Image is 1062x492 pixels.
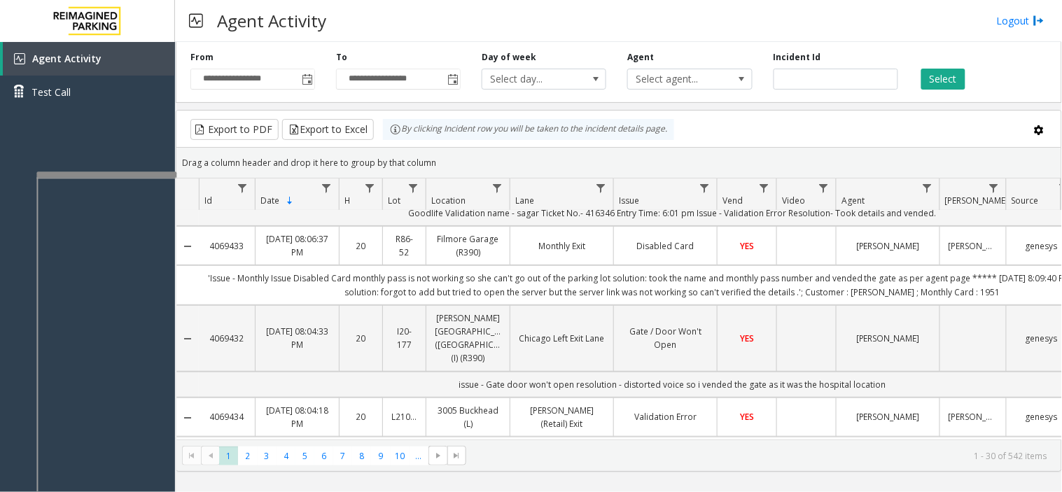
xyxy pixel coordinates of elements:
div: Drag a column header and drop it here to group by that column [176,150,1061,175]
a: 4069433 [207,239,246,253]
span: Id [204,195,212,206]
span: Toggle popup [299,69,314,89]
a: [PERSON_NAME] [845,332,931,345]
button: Export to PDF [190,119,279,140]
a: Issue Filter Menu [695,178,714,197]
a: Gate / Door Won't Open [622,325,708,351]
a: [DATE] 08:04:18 PM [264,404,330,430]
button: Select [921,69,965,90]
span: Page 1 [219,447,238,465]
a: [PERSON_NAME] (Retail) Exit [519,404,605,430]
span: Agent Activity [32,52,102,65]
a: 3005 Buckhead (L) [435,404,501,430]
button: Export to Excel [282,119,374,140]
span: Select day... [482,69,581,89]
span: Page 6 [314,447,333,465]
a: 4069432 [207,332,246,345]
img: infoIcon.svg [390,124,401,135]
img: pageIcon [189,3,203,38]
a: Logout [997,13,1044,28]
a: Id Filter Menu [233,178,252,197]
span: Go to the last page [447,446,466,465]
span: Page 9 [371,447,390,465]
span: Sortable [284,195,295,206]
a: Lane Filter Menu [592,178,610,197]
a: R86-52 [391,232,417,259]
span: Page 10 [391,447,410,465]
a: 20 [348,239,374,253]
a: Filmore Garage (R390) [435,232,501,259]
span: Page 7 [333,447,352,465]
span: Page 8 [352,447,371,465]
a: Lot Filter Menu [404,178,423,197]
label: Day of week [482,51,536,64]
a: YES [726,332,768,345]
a: YES [726,410,768,423]
a: Collapse Details [176,412,199,423]
a: Collapse Details [176,333,199,344]
a: [PERSON_NAME] [949,239,998,253]
img: 'icon' [14,53,25,64]
a: Collapse Details [176,241,199,252]
a: [DATE] 08:06:37 PM [264,232,330,259]
span: YES [740,332,754,344]
a: H Filter Menu [361,178,379,197]
a: 20 [348,332,374,345]
span: Test Call [32,85,71,99]
a: Chicago Left Exit Lane [519,332,605,345]
span: Toggle popup [445,69,460,89]
div: Data table [176,178,1061,440]
span: H [344,195,351,206]
span: Select agent... [628,69,727,89]
span: YES [740,411,754,423]
span: Video [782,195,805,206]
span: [PERSON_NAME] [945,195,1009,206]
span: Page 3 [258,447,277,465]
a: Date Filter Menu [317,178,336,197]
a: 4069434 [207,410,246,423]
a: [PERSON_NAME] [845,410,931,423]
a: 20 [348,410,374,423]
h3: Agent Activity [210,3,333,38]
label: To [336,51,347,64]
span: Page 5 [295,447,314,465]
span: YES [740,240,754,252]
a: YES [726,239,768,253]
a: L21082601 [391,410,417,423]
a: Agent Filter Menu [918,178,937,197]
span: Agent [841,195,865,206]
div: By clicking Incident row you will be taken to the incident details page. [383,119,674,140]
span: Source [1012,195,1039,206]
span: Page 4 [277,447,295,465]
a: [PERSON_NAME] [949,410,998,423]
kendo-pager-info: 1 - 30 of 542 items [475,450,1047,462]
a: Validation Error [622,410,708,423]
span: Go to the last page [452,450,463,461]
span: Go to the next page [428,446,447,465]
span: Lot [388,195,400,206]
span: Vend [722,195,743,206]
span: Page 2 [238,447,257,465]
a: [DATE] 08:04:33 PM [264,325,330,351]
a: [PERSON_NAME] [845,239,931,253]
a: I20-177 [391,325,417,351]
a: Monthly Exit [519,239,605,253]
span: Lane [515,195,534,206]
span: Date [260,195,279,206]
a: Parker Filter Menu [984,178,1003,197]
a: Vend Filter Menu [755,178,774,197]
label: Incident Id [774,51,821,64]
label: Agent [627,51,654,64]
span: Go to the next page [433,450,444,461]
label: From [190,51,214,64]
span: Location [431,195,466,206]
span: Issue [619,195,639,206]
a: Agent Activity [3,42,175,76]
a: [PERSON_NAME][GEOGRAPHIC_DATA] ([GEOGRAPHIC_DATA]) (I) (R390) [435,311,501,365]
a: Disabled Card [622,239,708,253]
a: Video Filter Menu [814,178,833,197]
span: Page 11 [410,447,428,465]
a: Location Filter Menu [488,178,507,197]
img: logout [1033,13,1044,28]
